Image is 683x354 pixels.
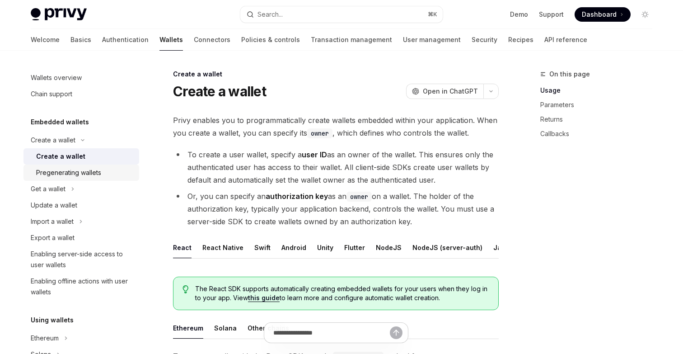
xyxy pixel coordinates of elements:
[638,7,652,22] button: Toggle dark mode
[31,333,59,344] div: Ethereum
[31,232,75,243] div: Export a wallet
[31,315,74,326] h5: Using wallets
[344,237,365,258] button: Flutter
[23,230,139,246] a: Export a wallet
[159,29,183,51] a: Wallets
[173,317,203,339] button: Ethereum
[508,29,533,51] a: Recipes
[173,70,499,79] div: Create a wallet
[31,29,60,51] a: Welcome
[23,273,139,300] a: Enabling offline actions with user wallets
[23,246,139,273] a: Enabling server-side access to user wallets
[31,184,65,194] div: Get a wallet
[173,190,499,228] li: Or, you can specify an as an on a wallet. The holder of the authorization key, typically your app...
[31,216,74,227] div: Import a wallet
[31,117,89,127] h5: Embedded wallets
[182,285,189,293] svg: Tip
[31,276,134,297] div: Enabling offline actions with user wallets
[173,83,266,99] h1: Create a wallet
[540,127,660,141] a: Callbacks
[257,9,283,20] div: Search...
[302,150,327,159] strong: user ID
[194,29,230,51] a: Connectors
[412,237,482,258] button: NodeJS (server-auth)
[346,192,372,202] code: owner
[173,148,499,186] li: To create a user wallet, specify a as an owner of the wallet. This ensures only the authenticated...
[266,192,328,201] strong: authorization key
[248,294,280,302] a: this guide
[36,167,101,178] div: Pregenerating wallets
[23,148,139,165] a: Create a wallet
[31,8,87,21] img: light logo
[549,69,590,80] span: On this page
[173,114,499,139] span: Privy enables you to programmatically create wallets embedded within your application. When you c...
[544,29,587,51] a: API reference
[376,237,402,258] button: NodeJS
[214,317,237,339] button: Solana
[23,86,139,102] a: Chain support
[195,284,489,302] span: The React SDK supports automatically creating embedded wallets for your users when they log in to...
[241,29,300,51] a: Policies & controls
[540,98,660,112] a: Parameters
[575,7,631,22] a: Dashboard
[31,89,72,99] div: Chain support
[403,29,461,51] a: User management
[31,72,82,83] div: Wallets overview
[281,237,306,258] button: Android
[540,112,660,127] a: Returns
[307,128,332,138] code: owner
[390,326,402,339] button: Send message
[540,83,660,98] a: Usage
[23,70,139,86] a: Wallets overview
[31,249,134,270] div: Enabling server-side access to user wallets
[493,237,509,258] button: Java
[102,29,149,51] a: Authentication
[582,10,617,19] span: Dashboard
[31,135,75,146] div: Create a wallet
[254,237,271,258] button: Swift
[539,10,564,19] a: Support
[510,10,528,19] a: Demo
[248,317,289,339] button: Other chains
[317,237,333,258] button: Unity
[36,151,85,162] div: Create a wallet
[70,29,91,51] a: Basics
[428,11,437,18] span: ⌘ K
[423,87,478,96] span: Open in ChatGPT
[240,6,443,23] button: Search...⌘K
[31,200,77,211] div: Update a wallet
[202,237,243,258] button: React Native
[173,237,192,258] button: React
[406,84,483,99] button: Open in ChatGPT
[472,29,497,51] a: Security
[23,165,139,181] a: Pregenerating wallets
[23,197,139,213] a: Update a wallet
[311,29,392,51] a: Transaction management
